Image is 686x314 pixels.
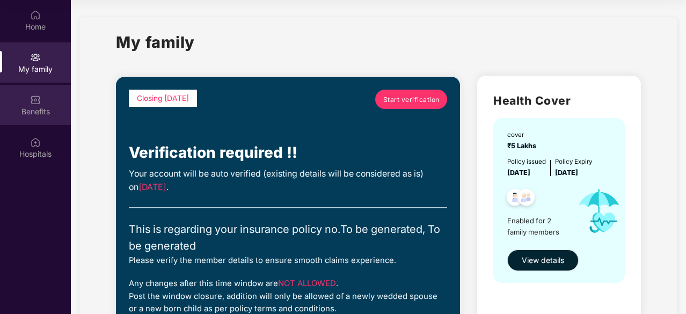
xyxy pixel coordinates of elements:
[383,94,440,105] span: Start verification
[137,94,189,103] span: Closing [DATE]
[507,250,579,271] button: View details
[129,254,447,267] div: Please verify the member details to ensure smooth claims experience.
[129,167,447,194] div: Your account will be auto verified (existing details will be considered as is) on .
[507,215,569,237] span: Enabled for 2 family members
[507,142,539,150] span: ₹5 Lakhs
[30,94,41,105] img: svg+xml;base64,PHN2ZyBpZD0iQmVuZWZpdHMiIHhtbG5zPSJodHRwOi8vd3d3LnczLm9yZy8yMDAwL3N2ZyIgd2lkdGg9Ij...
[138,182,166,192] span: [DATE]
[30,10,41,20] img: svg+xml;base64,PHN2ZyBpZD0iSG9tZSIgeG1sbnM9Imh0dHA6Ly93d3cudzMub3JnLzIwMDAvc3ZnIiB3aWR0aD0iMjAiIG...
[507,130,539,140] div: cover
[507,157,546,166] div: Policy issued
[555,157,592,166] div: Policy Expiry
[116,30,195,54] h1: My family
[30,137,41,148] img: svg+xml;base64,PHN2ZyBpZD0iSG9zcGl0YWxzIiB4bWxucz0iaHR0cDovL3d3dy53My5vcmcvMjAwMC9zdmciIHdpZHRoPS...
[502,186,528,212] img: svg+xml;base64,PHN2ZyB4bWxucz0iaHR0cDovL3d3dy53My5vcmcvMjAwMC9zdmciIHdpZHRoPSI0OC45NDMiIGhlaWdodD...
[493,92,624,109] h2: Health Cover
[513,186,539,212] img: svg+xml;base64,PHN2ZyB4bWxucz0iaHR0cDovL3d3dy53My5vcmcvMjAwMC9zdmciIHdpZHRoPSI0OC45NDMiIGhlaWdodD...
[522,254,564,266] span: View details
[129,141,447,165] div: Verification required !!
[555,169,578,177] span: [DATE]
[569,178,630,244] img: icon
[30,52,41,63] img: svg+xml;base64,PHN2ZyB3aWR0aD0iMjAiIGhlaWdodD0iMjAiIHZpZXdCb3g9IjAgMCAyMCAyMCIgZmlsbD0ibm9uZSIgeG...
[375,90,447,109] a: Start verification
[129,221,447,254] div: This is regarding your insurance policy no. To be generated, To be generated
[507,169,530,177] span: [DATE]
[278,279,336,288] span: NOT ALLOWED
